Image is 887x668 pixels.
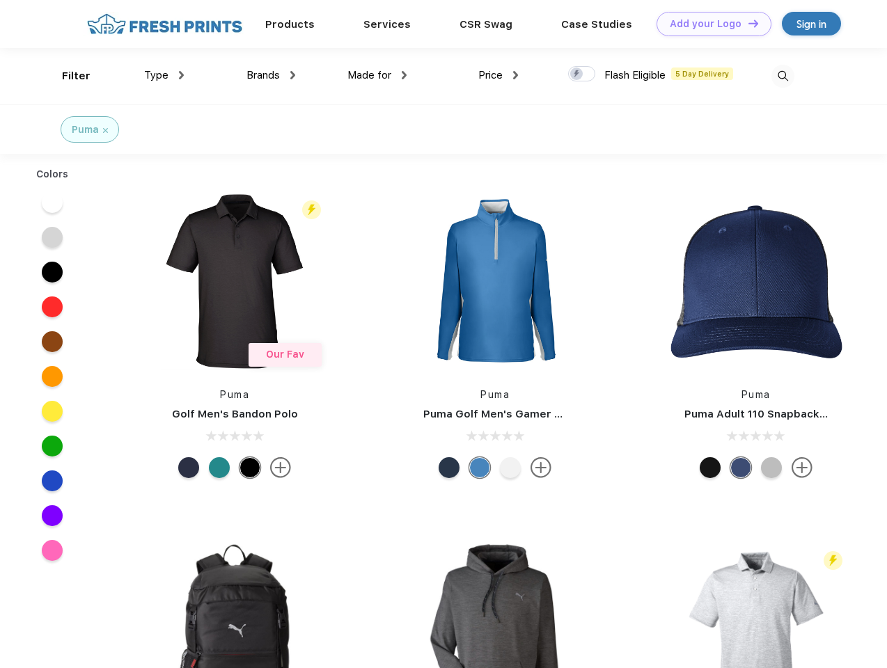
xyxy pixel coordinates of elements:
[782,12,841,35] a: Sign in
[72,122,99,137] div: Puma
[604,69,666,81] span: Flash Eligible
[761,457,782,478] div: Quarry with Brt Whit
[748,19,758,27] img: DT
[265,18,315,31] a: Products
[730,457,751,478] div: Peacoat Qut Shd
[500,457,521,478] div: Bright White
[62,68,91,84] div: Filter
[266,349,304,360] span: Our Fav
[671,67,733,80] span: 5 Day Delivery
[478,69,503,81] span: Price
[531,457,551,478] img: more.svg
[302,200,321,219] img: flash_active_toggle.svg
[469,457,490,478] div: Bright Cobalt
[83,12,246,36] img: fo%20logo%202.webp
[402,189,588,374] img: func=resize&h=266
[480,389,510,400] a: Puma
[178,457,199,478] div: Navy Blazer
[402,71,407,79] img: dropdown.png
[824,551,842,570] img: flash_active_toggle.svg
[439,457,460,478] div: Navy Blazer
[347,69,391,81] span: Made for
[240,457,260,478] div: Puma Black
[792,457,813,478] img: more.svg
[172,408,298,420] a: Golf Men's Bandon Polo
[664,189,849,374] img: func=resize&h=266
[220,389,249,400] a: Puma
[363,18,411,31] a: Services
[460,18,512,31] a: CSR Swag
[513,71,518,79] img: dropdown.png
[209,457,230,478] div: Green Lagoon
[771,65,794,88] img: desktop_search.svg
[796,16,826,32] div: Sign in
[246,69,280,81] span: Brands
[700,457,721,478] div: Pma Blk with Pma Blk
[423,408,643,420] a: Puma Golf Men's Gamer Golf Quarter-Zip
[670,18,741,30] div: Add your Logo
[26,167,79,182] div: Colors
[270,457,291,478] img: more.svg
[290,71,295,79] img: dropdown.png
[103,128,108,133] img: filter_cancel.svg
[741,389,771,400] a: Puma
[142,189,327,374] img: func=resize&h=266
[179,71,184,79] img: dropdown.png
[144,69,168,81] span: Type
